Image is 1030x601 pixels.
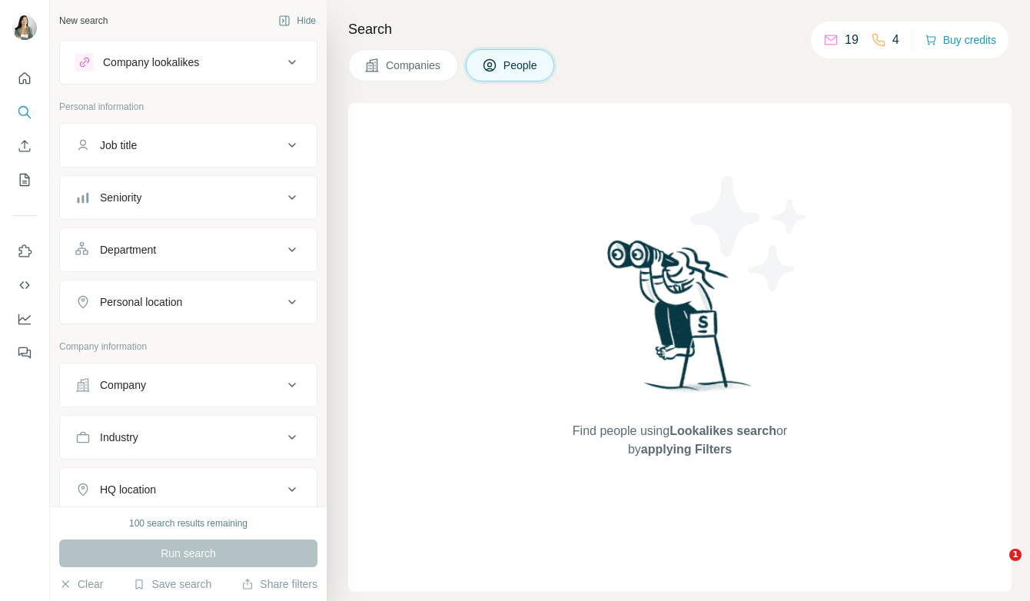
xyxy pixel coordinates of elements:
[1009,549,1022,561] span: 1
[845,31,859,49] p: 19
[12,237,37,265] button: Use Surfe on LinkedIn
[12,15,37,40] img: Avatar
[386,58,442,73] span: Companies
[60,419,317,456] button: Industry
[12,132,37,160] button: Enrich CSV
[12,166,37,194] button: My lists
[103,55,199,70] div: Company lookalikes
[100,377,146,393] div: Company
[100,482,156,497] div: HQ location
[100,294,182,310] div: Personal location
[557,422,802,459] span: Find people using or by
[60,127,317,164] button: Job title
[59,340,317,354] p: Company information
[978,549,1015,586] iframe: Intercom live chat
[100,138,137,153] div: Job title
[59,100,317,114] p: Personal information
[60,44,317,81] button: Company lookalikes
[100,430,138,445] div: Industry
[669,424,776,437] span: Lookalikes search
[600,236,760,407] img: Surfe Illustration - Woman searching with binoculars
[59,576,103,592] button: Clear
[133,576,211,592] button: Save search
[241,576,317,592] button: Share filters
[503,58,539,73] span: People
[680,164,819,303] img: Surfe Illustration - Stars
[100,190,141,205] div: Seniority
[129,516,248,530] div: 100 search results remaining
[59,14,108,28] div: New search
[60,231,317,268] button: Department
[60,367,317,403] button: Company
[12,339,37,367] button: Feedback
[12,98,37,126] button: Search
[892,31,899,49] p: 4
[60,471,317,508] button: HQ location
[267,9,327,32] button: Hide
[60,284,317,320] button: Personal location
[925,29,996,51] button: Buy credits
[100,242,156,257] div: Department
[12,65,37,92] button: Quick start
[641,443,732,456] span: applying Filters
[60,179,317,216] button: Seniority
[348,18,1012,40] h4: Search
[12,271,37,299] button: Use Surfe API
[12,305,37,333] button: Dashboard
